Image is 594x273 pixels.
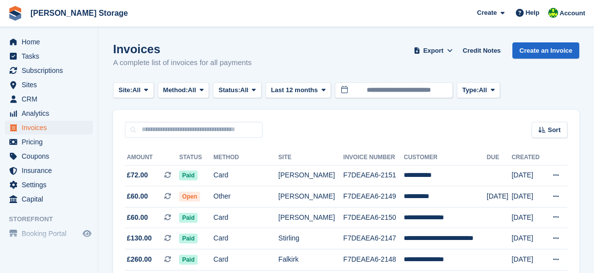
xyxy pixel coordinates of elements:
[213,165,278,186] td: Card
[278,228,343,249] td: Stirling
[213,228,278,249] td: Card
[404,150,487,166] th: Customer
[266,82,331,99] button: Last 12 months
[511,207,544,228] td: [DATE]
[22,227,81,240] span: Booking Portal
[113,82,154,99] button: Site: All
[560,8,585,18] span: Account
[511,150,544,166] th: Created
[179,213,197,223] span: Paid
[213,150,278,166] th: Method
[22,149,81,163] span: Coupons
[179,171,197,180] span: Paid
[5,164,93,177] a: menu
[81,228,93,239] a: Preview store
[526,8,539,18] span: Help
[5,135,93,149] a: menu
[213,207,278,228] td: Card
[511,186,544,207] td: [DATE]
[5,106,93,120] a: menu
[113,57,252,68] p: A complete list of invoices for all payments
[240,85,249,95] span: All
[511,249,544,271] td: [DATE]
[127,233,152,243] span: £130.00
[5,192,93,206] a: menu
[125,150,179,166] th: Amount
[5,92,93,106] a: menu
[213,82,261,99] button: Status: All
[511,165,544,186] td: [DATE]
[22,35,81,49] span: Home
[343,150,404,166] th: Invoice Number
[163,85,188,95] span: Method:
[459,42,505,59] a: Credit Notes
[127,212,148,223] span: £60.00
[5,78,93,92] a: menu
[8,6,23,21] img: stora-icon-8386f47178a22dfd0bd8f6a31ec36ba5ce8667c1dd55bd0f319d3a0aa187defe.svg
[278,207,343,228] td: [PERSON_NAME]
[278,150,343,166] th: Site
[22,78,81,92] span: Sites
[278,249,343,271] td: Falkirk
[218,85,240,95] span: Status:
[487,150,512,166] th: Due
[119,85,132,95] span: Site:
[278,186,343,207] td: [PERSON_NAME]
[5,64,93,77] a: menu
[22,64,81,77] span: Subscriptions
[127,191,148,202] span: £60.00
[5,227,93,240] a: menu
[511,228,544,249] td: [DATE]
[22,135,81,149] span: Pricing
[22,49,81,63] span: Tasks
[22,192,81,206] span: Capital
[343,228,404,249] td: F7DEAEA6-2147
[343,186,404,207] td: F7DEAEA6-2149
[457,82,500,99] button: Type: All
[127,254,152,265] span: £260.00
[22,164,81,177] span: Insurance
[412,42,455,59] button: Export
[487,186,512,207] td: [DATE]
[22,121,81,135] span: Invoices
[179,234,197,243] span: Paid
[179,192,200,202] span: Open
[188,85,196,95] span: All
[5,49,93,63] a: menu
[5,121,93,135] a: menu
[462,85,479,95] span: Type:
[127,170,148,180] span: £72.00
[22,106,81,120] span: Analytics
[343,165,404,186] td: F7DEAEA6-2151
[278,165,343,186] td: [PERSON_NAME]
[179,255,197,265] span: Paid
[5,35,93,49] a: menu
[5,178,93,192] a: menu
[271,85,318,95] span: Last 12 months
[479,85,487,95] span: All
[113,42,252,56] h1: Invoices
[423,46,444,56] span: Export
[343,249,404,271] td: F7DEAEA6-2148
[548,125,561,135] span: Sort
[22,178,81,192] span: Settings
[343,207,404,228] td: F7DEAEA6-2150
[179,150,213,166] th: Status
[213,186,278,207] td: Other
[132,85,141,95] span: All
[512,42,579,59] a: Create an Invoice
[9,214,98,224] span: Storefront
[5,149,93,163] a: menu
[548,8,558,18] img: Claire Wilson
[22,92,81,106] span: CRM
[27,5,132,21] a: [PERSON_NAME] Storage
[158,82,209,99] button: Method: All
[477,8,497,18] span: Create
[213,249,278,271] td: Card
